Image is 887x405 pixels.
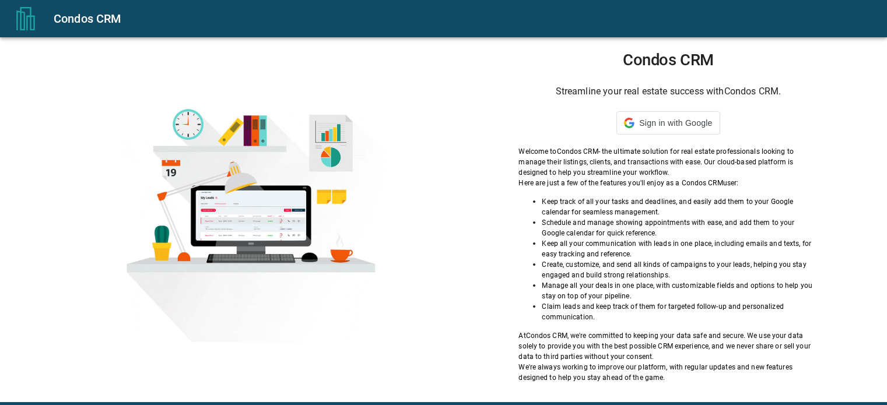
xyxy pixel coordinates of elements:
[518,362,818,383] p: We're always working to improve our platform, with regular updates and new features designed to h...
[542,280,818,301] p: Manage all your deals in one place, with customizable fields and options to help you stay on top ...
[54,9,873,28] div: Condos CRM
[616,111,720,135] div: Sign in with Google
[542,301,818,322] p: Claim leads and keep track of them for targeted follow-up and personalized communication.
[542,259,818,280] p: Create, customize, and send all kinds of campaigns to your leads, helping you stay engaged and bu...
[518,51,818,69] h1: Condos CRM
[518,178,818,188] p: Here are just a few of the features you'll enjoy as a Condos CRM user:
[518,146,818,178] p: Welcome to Condos CRM - the ultimate solution for real estate professionals looking to manage the...
[542,238,818,259] p: Keep all your communication with leads in one place, including emails and texts, for easy trackin...
[518,330,818,362] p: At Condos CRM , we're committed to keeping your data safe and secure. We use your data solely to ...
[639,118,712,128] span: Sign in with Google
[542,217,818,238] p: Schedule and manage showing appointments with ease, and add them to your Google calendar for quic...
[542,196,818,217] p: Keep track of all your tasks and deadlines, and easily add them to your Google calendar for seaml...
[518,83,818,100] h6: Streamline your real estate success with Condos CRM .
